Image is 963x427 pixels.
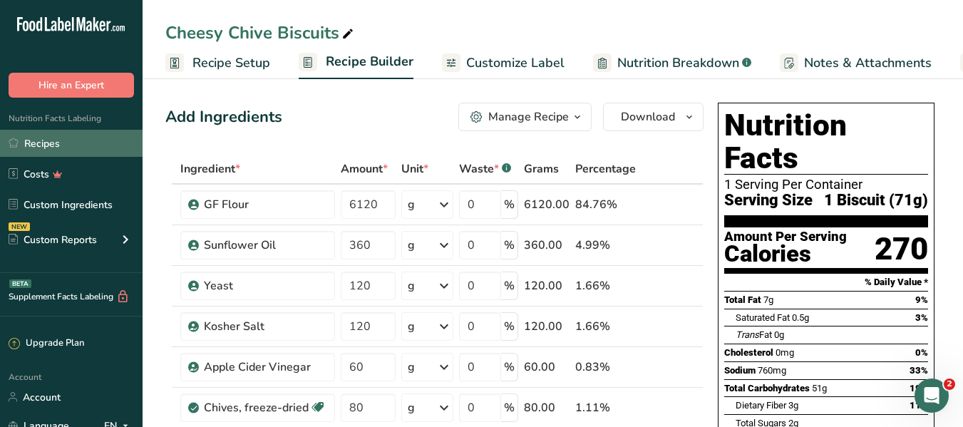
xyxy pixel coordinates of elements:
div: 1.66% [575,318,636,335]
div: 6120.00 [524,196,570,213]
span: Grams [524,160,559,178]
a: Customize Label [442,47,565,79]
div: g [408,196,415,213]
span: Unit [401,160,428,178]
div: NEW [9,222,30,231]
div: Chives, freeze-dried [204,399,309,416]
span: Recipe Setup [192,53,270,73]
span: Sodium [724,365,756,376]
span: Notes & Attachments [804,53,932,73]
span: Customize Label [466,53,565,73]
span: Total Carbohydrates [724,383,810,393]
div: g [408,399,415,416]
a: Nutrition Breakdown [593,47,751,79]
div: GF Flour [204,196,326,213]
div: Amount Per Serving [724,230,847,244]
span: 0mg [776,347,794,358]
button: Manage Recipe [458,103,592,131]
div: Upgrade Plan [9,336,84,351]
div: Sunflower Oil [204,237,326,254]
div: g [408,277,415,294]
div: Add Ingredients [165,106,282,129]
span: 51g [812,383,827,393]
div: Waste [459,160,511,178]
span: Download [621,108,675,125]
a: Notes & Attachments [780,47,932,79]
section: % Daily Value * [724,274,928,291]
span: Fat [736,329,772,340]
span: 9% [915,294,928,305]
div: Kosher Salt [204,318,326,335]
span: Amount [341,160,388,178]
div: 84.76% [575,196,636,213]
div: Apple Cider Vinegar [204,359,326,376]
div: g [408,359,415,376]
span: 760mg [758,365,786,376]
span: Cholesterol [724,347,773,358]
span: Ingredient [180,160,240,178]
div: Custom Reports [9,232,97,247]
div: 60.00 [524,359,570,376]
h1: Nutrition Facts [724,109,928,175]
span: Percentage [575,160,636,178]
div: Cheesy Chive Biscuits [165,20,356,46]
span: Saturated Fat [736,312,790,323]
button: Download [603,103,704,131]
div: 1.11% [575,399,636,416]
span: Serving Size [724,192,813,210]
span: Dietary Fiber [736,400,786,411]
div: g [408,237,415,254]
i: Trans [736,329,759,340]
a: Recipe Builder [299,46,413,80]
div: 1 Serving Per Container [724,178,928,192]
span: 2 [944,379,955,390]
span: 19% [910,383,928,393]
span: 33% [910,365,928,376]
span: 3g [788,400,798,411]
div: Manage Recipe [488,108,569,125]
button: Hire an Expert [9,73,134,98]
div: 1.66% [575,277,636,294]
div: 120.00 [524,318,570,335]
span: Nutrition Breakdown [617,53,739,73]
span: 11% [910,400,928,411]
iframe: Intercom live chat [915,379,949,413]
span: 0% [915,347,928,358]
span: Recipe Builder [326,52,413,71]
div: 0.83% [575,359,636,376]
div: 4.99% [575,237,636,254]
div: Calories [724,244,847,264]
div: g [408,318,415,335]
div: BETA [9,279,31,288]
a: Recipe Setup [165,47,270,79]
span: 1 Biscuit (71g) [824,192,928,210]
span: Total Fat [724,294,761,305]
div: 270 [875,230,928,268]
div: 360.00 [524,237,570,254]
div: Yeast [204,277,326,294]
span: 0g [774,329,784,340]
div: 80.00 [524,399,570,416]
div: 120.00 [524,277,570,294]
span: 3% [915,312,928,323]
span: 0.5g [792,312,809,323]
span: 7g [763,294,773,305]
